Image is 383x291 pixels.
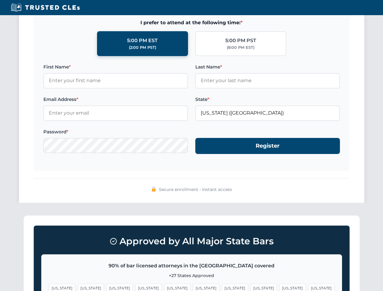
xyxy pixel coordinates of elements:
[127,37,158,45] div: 5:00 PM EST
[195,96,340,103] label: State
[195,138,340,154] button: Register
[43,128,188,135] label: Password
[227,45,254,51] div: (8:00 PM EST)
[49,262,334,270] p: 90% of bar licensed attorneys in the [GEOGRAPHIC_DATA] covered
[151,187,156,192] img: 🔒
[195,73,340,88] input: Enter your last name
[129,45,156,51] div: (2:00 PM PST)
[195,105,340,121] input: Florida (FL)
[41,233,342,249] h3: Approved by All Major State Bars
[9,3,82,12] img: Trusted CLEs
[43,19,340,27] span: I prefer to attend at the following time:
[159,186,232,193] span: Secure enrollment • Instant access
[43,105,188,121] input: Enter your email
[43,73,188,88] input: Enter your first name
[195,63,340,71] label: Last Name
[43,63,188,71] label: First Name
[49,272,334,279] p: +27 States Approved
[43,96,188,103] label: Email Address
[225,37,256,45] div: 5:00 PM PST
